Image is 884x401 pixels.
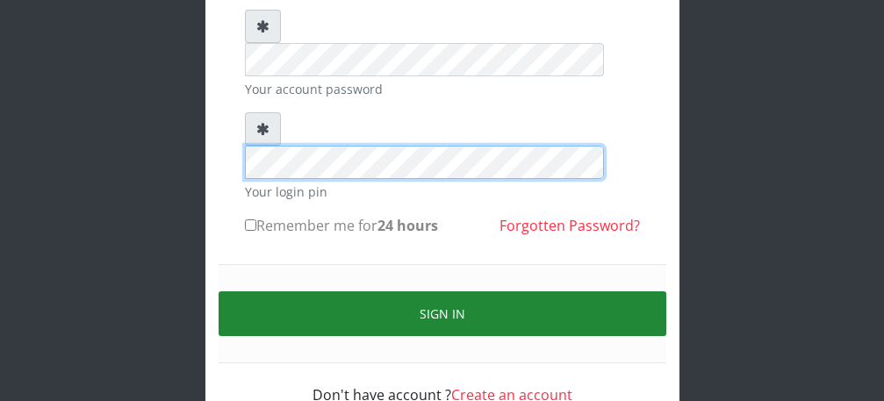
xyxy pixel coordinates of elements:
[245,183,640,201] small: Your login pin
[219,291,666,336] button: Sign in
[245,219,256,231] input: Remember me for24 hours
[499,216,640,235] a: Forgotten Password?
[245,80,640,98] small: Your account password
[245,215,438,236] label: Remember me for
[377,216,438,235] b: 24 hours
